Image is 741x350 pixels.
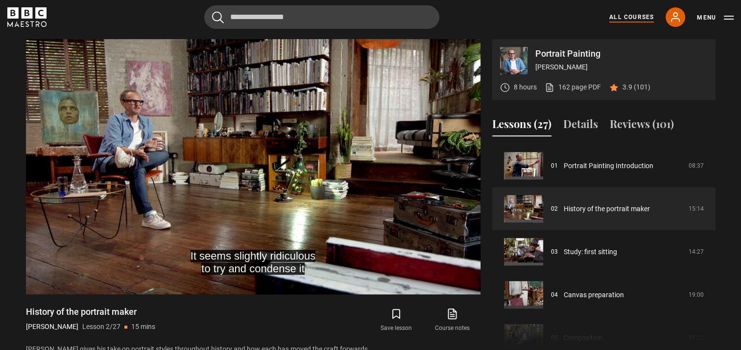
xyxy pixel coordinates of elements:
[424,306,480,334] a: Course notes
[368,306,424,334] button: Save lesson
[535,49,708,58] p: Portrait Painting
[26,306,155,318] h1: History of the portrait maker
[610,116,674,136] button: Reviews (101)
[609,13,654,22] a: All Courses
[564,290,624,300] a: Canvas preparation
[622,82,650,92] p: 3.9 (101)
[7,7,47,27] svg: BBC Maestro
[697,13,734,22] button: Toggle navigation
[26,39,480,294] video-js: Video Player
[545,82,601,92] a: 162 page PDF
[492,116,551,136] button: Lessons (27)
[563,116,598,136] button: Details
[212,11,224,23] button: Submit the search query
[564,204,650,214] a: History of the portrait maker
[204,5,439,29] input: Search
[82,322,120,332] p: Lesson 2/27
[564,247,617,257] a: Study: first sitting
[535,62,708,72] p: [PERSON_NAME]
[131,322,155,332] p: 15 mins
[514,82,537,92] p: 8 hours
[26,322,78,332] p: [PERSON_NAME]
[564,161,653,171] a: Portrait Painting Introduction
